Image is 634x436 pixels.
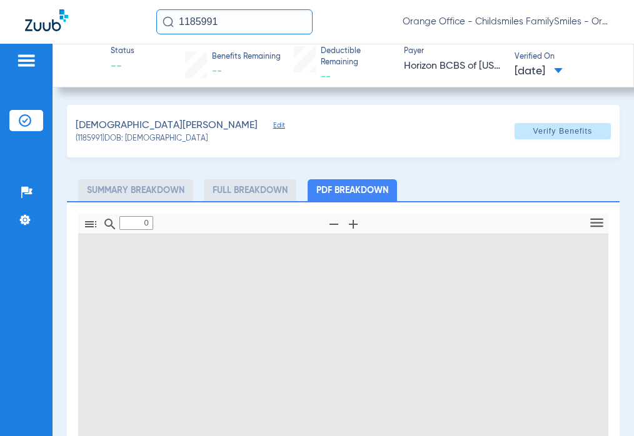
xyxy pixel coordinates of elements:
[515,64,563,79] span: [DATE]
[404,59,503,74] span: Horizon BCBS of [US_STATE]
[321,72,331,82] span: --
[343,216,364,234] button: Zoom In
[204,179,296,201] li: Full Breakdown
[571,376,634,436] iframe: Chat Widget
[76,118,258,134] span: [DEMOGRAPHIC_DATA][PERSON_NAME]
[163,16,174,27] img: Search Icon
[78,179,193,201] li: Summary Breakdown
[588,214,605,231] svg: Tools
[308,179,397,201] li: PDF Breakdown
[212,66,222,76] span: --
[111,59,134,74] span: --
[586,216,607,232] button: Tools
[111,46,134,57] span: Status
[212,52,281,63] span: Benefits Remaining
[323,216,345,234] button: Zoom Out
[324,224,343,234] pdf-shy-button: Zoom Out
[16,53,36,68] img: hamburger-icon
[119,216,153,230] input: Page
[156,9,313,34] input: Search for patients
[81,224,100,234] pdf-shy-button: Toggle Sidebar
[515,52,614,63] span: Verified On
[404,46,503,57] span: Payer
[100,224,119,234] pdf-shy-button: Find in Document
[76,134,208,145] span: (1185991) DOB: [DEMOGRAPHIC_DATA]
[515,123,611,139] button: Verify Benefits
[321,46,393,68] span: Deductible Remaining
[273,121,284,133] span: Edit
[25,9,68,31] img: Zuub Logo
[533,126,592,136] span: Verify Benefits
[403,16,609,28] span: Orange Office - Childsmiles FamilySmiles - Orange St Dental Associates LLC - Orange General DBA A...
[343,224,363,234] pdf-shy-button: Zoom In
